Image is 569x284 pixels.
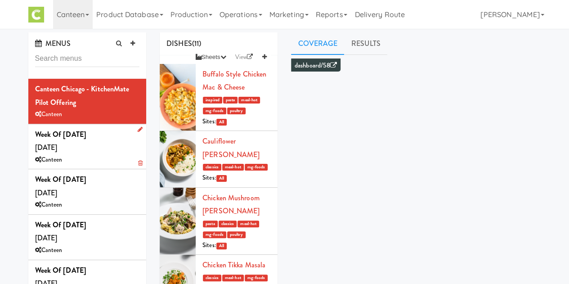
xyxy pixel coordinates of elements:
b: Canteen Chicago - KitchenMate Pilot Offering [35,84,130,108]
b: Week of [DATE] [35,174,86,185]
li: Canteen Chicago - KitchenMate Pilot OfferingCanteen [28,79,147,124]
span: mg-foods [203,108,226,114]
span: MENUS [35,38,71,49]
span: mg-foods [245,164,268,171]
span: inspired [203,97,222,104]
a: dashboard/58 [295,61,337,70]
b: Week of [DATE] [35,220,86,230]
span: meal-hot [222,164,244,171]
span: poultry [227,108,246,114]
span: mg-foods [203,231,226,238]
a: Results [344,32,387,55]
b: Week of [DATE] [35,265,86,275]
a: Chicken Mushroom [PERSON_NAME] [202,193,260,216]
span: classics [219,221,237,227]
div: Canteen [35,109,140,120]
span: meal-hot [222,275,244,281]
span: classics [203,275,221,281]
span: All [216,175,227,182]
span: [DATE] [35,220,86,243]
div: Sites: [202,116,271,127]
span: meal-hot [237,221,259,227]
div: Canteen [35,154,140,166]
span: pasta [203,221,218,227]
span: All [216,119,227,126]
a: Chicken Tikka Masala [202,260,265,270]
div: Sites: [202,240,271,251]
span: meal-hot [238,97,260,104]
div: Canteen [35,199,140,211]
span: pasta [223,97,238,104]
img: Micromart [28,7,44,23]
button: Sheets [191,50,231,64]
span: DISHES [166,38,192,49]
span: poultry [227,231,246,238]
b: Week of [DATE] [35,129,86,140]
span: All [216,243,227,249]
div: Canteen [35,245,140,256]
a: Coverage [291,32,344,55]
li: Week of [DATE][DATE]Canteen [28,169,147,215]
span: [DATE] [35,174,86,198]
span: [DATE] [35,129,86,153]
a: Buffalo Style Chicken Mac & Cheese [202,69,266,93]
li: Week of [DATE][DATE]Canteen [28,215,147,260]
a: Cauliflower [PERSON_NAME] [202,136,260,160]
span: (11) [192,38,201,49]
a: View [231,50,258,64]
input: Search menus [35,50,140,67]
span: mg-foods [245,275,268,281]
div: Sites: [202,172,271,184]
li: Week of [DATE][DATE]Canteen [28,124,147,170]
span: classics [203,164,221,171]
